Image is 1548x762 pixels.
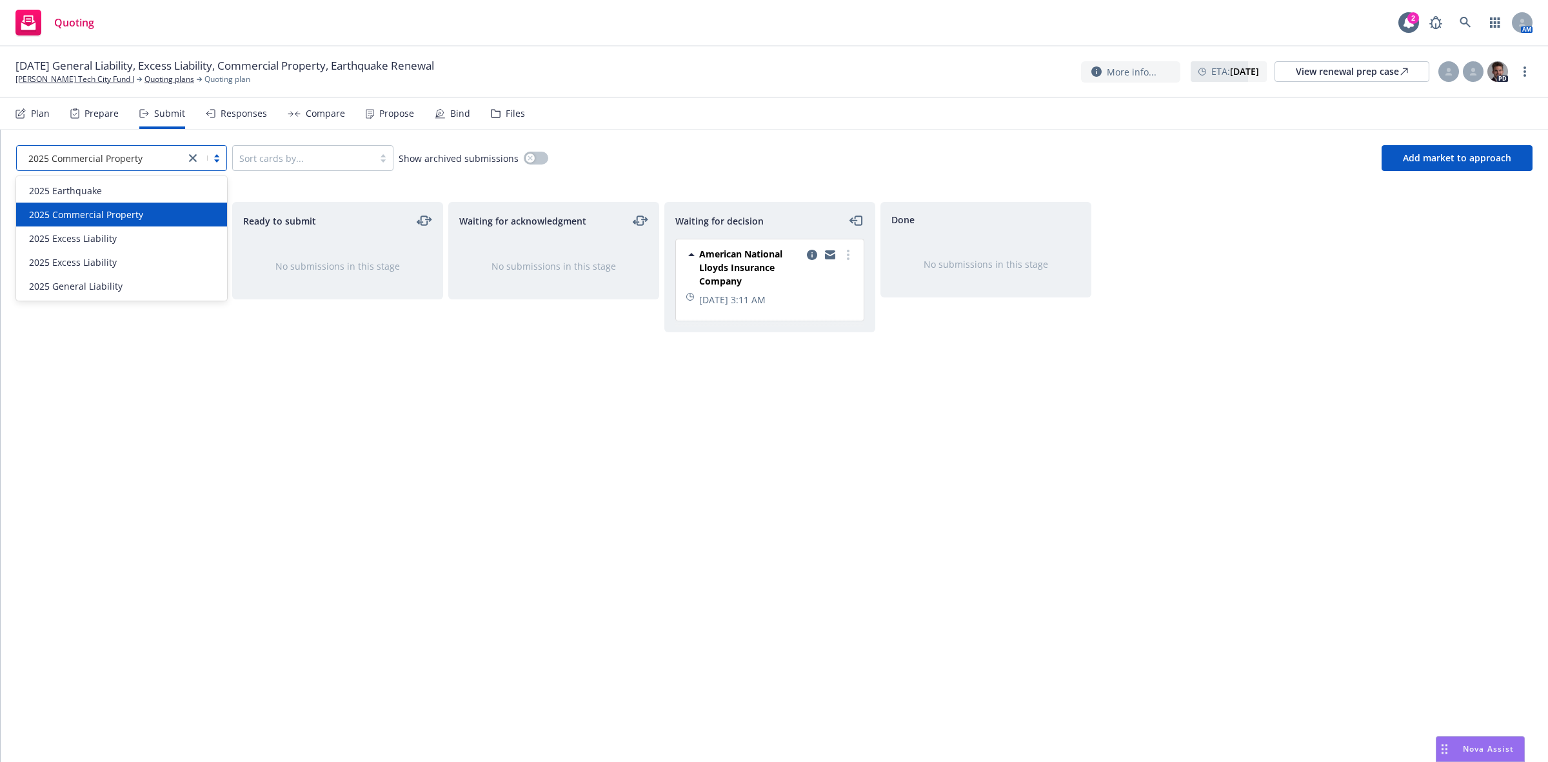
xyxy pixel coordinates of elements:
[15,58,434,74] span: [DATE] General Liability, Excess Liability, Commercial Property, Earthquake Renewal
[1382,145,1533,171] button: Add market to approach
[23,152,179,165] span: 2025 Commercial Property
[822,247,838,263] a: copy logging email
[243,214,316,228] span: Ready to submit
[1517,64,1533,79] a: more
[84,108,119,119] div: Prepare
[1463,743,1514,754] span: Nova Assist
[902,257,1070,271] div: No submissions in this stage
[1081,61,1180,83] button: More info...
[144,74,194,85] a: Quoting plans
[1453,10,1478,35] a: Search
[253,259,422,273] div: No submissions in this stage
[29,256,117,269] span: 2025 Excess Liability
[849,213,864,228] a: moveLeft
[1275,61,1429,82] a: View renewal prep case
[891,213,915,226] span: Done
[840,247,856,263] a: more
[686,296,766,310] span: [DATE] 3:11 AM
[459,214,586,228] span: Waiting for acknowledgment
[1436,736,1525,762] button: Nova Assist
[379,108,414,119] div: Propose
[399,152,519,165] span: Show archived submissions
[185,150,201,166] a: close
[28,152,143,165] span: 2025 Commercial Property
[699,293,766,306] span: [DATE] 3:11 AM
[31,108,50,119] div: Plan
[306,108,345,119] div: Compare
[1482,10,1508,35] a: Switch app
[804,247,820,263] a: copy logging email
[1107,65,1156,79] span: More info...
[1211,65,1259,78] span: ETA :
[506,108,525,119] div: Files
[15,74,134,85] a: [PERSON_NAME] Tech City Fund I
[1403,152,1511,164] span: Add market to approach
[699,247,802,288] span: American National Lloyds Insurance Company
[1296,62,1408,81] div: View renewal prep case
[204,74,250,85] span: Quoting plan
[221,108,267,119] div: Responses
[29,208,143,221] span: 2025 Commercial Property
[154,108,185,119] div: Submit
[54,17,94,28] span: Quoting
[29,232,117,245] span: 2025 Excess Liability
[1436,737,1453,761] div: Drag to move
[29,184,102,197] span: 2025 Earthquake
[417,213,432,228] a: moveLeftRight
[675,214,764,228] span: Waiting for decision
[1230,65,1259,77] strong: [DATE]
[633,213,648,228] a: moveLeftRight
[29,279,123,293] span: 2025 General Liability
[1487,61,1508,82] img: photo
[1407,12,1419,24] div: 2
[1423,10,1449,35] a: Report a Bug
[450,108,470,119] div: Bind
[10,5,99,41] a: Quoting
[470,259,638,273] div: No submissions in this stage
